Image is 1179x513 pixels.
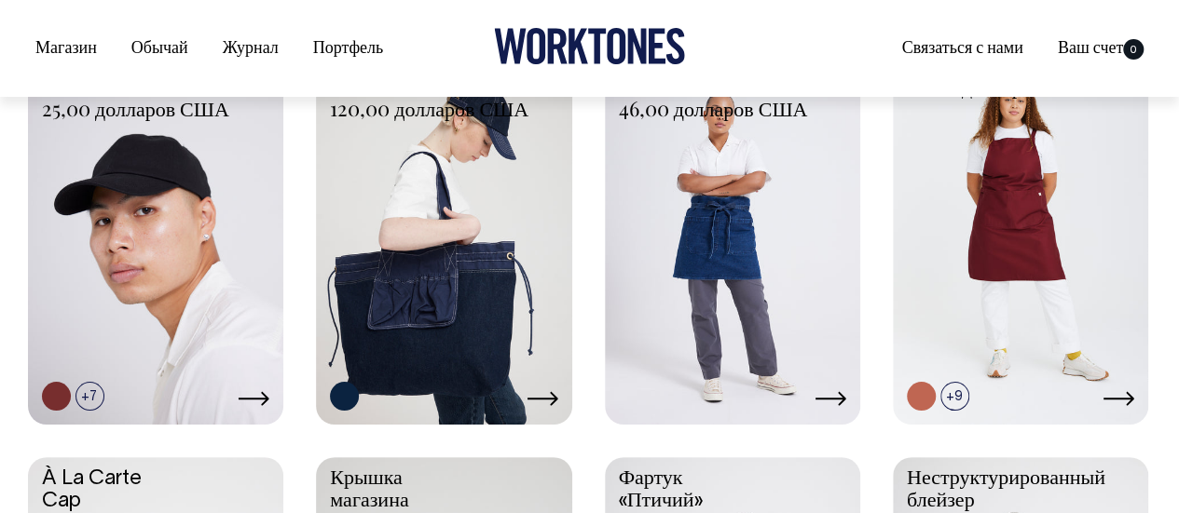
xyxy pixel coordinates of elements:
[894,33,1030,63] a: Связаться с нами
[124,34,196,64] a: Обычай
[306,34,391,64] a: Портфель
[313,41,383,57] font: Портфель
[35,41,97,57] font: Магазин
[223,41,279,57] font: Журнал
[1131,45,1136,54] font: 0
[131,41,188,57] font: Обычай
[28,34,104,64] a: Магазин
[1058,40,1123,56] font: Ваш счет
[81,391,97,403] font: +7
[901,40,1022,56] font: Связаться с нами
[946,391,963,403] font: +9
[215,34,286,64] a: Журнал
[1050,33,1151,63] a: Ваш счет0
